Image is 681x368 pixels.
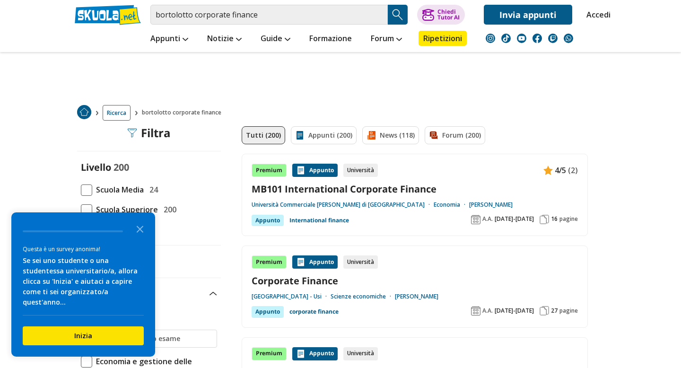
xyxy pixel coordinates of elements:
[131,219,149,238] button: Close the survey
[252,183,578,195] a: MB101 International Corporate Finance
[205,31,244,48] a: Notizie
[128,126,171,140] div: Filtra
[417,5,465,25] button: ChiediTutor AI
[307,31,354,48] a: Formazione
[419,31,467,46] a: Ripetizioni
[295,131,305,140] img: Appunti filtro contenuto
[98,334,213,343] input: Ricerca materia o esame
[540,306,549,315] img: Pagine
[252,164,287,177] div: Premium
[292,255,338,269] div: Appunto
[296,349,306,359] img: Appunti contenuto
[160,203,176,216] span: 200
[517,34,526,43] img: youtube
[292,347,338,360] div: Appunto
[92,203,158,216] span: Scuola Superiore
[495,215,534,223] span: [DATE]-[DATE]
[551,307,558,315] span: 27
[425,126,485,144] a: Forum (200)
[540,215,549,224] img: Pagine
[501,34,511,43] img: tiktok
[564,34,573,43] img: WhatsApp
[343,255,378,269] div: Università
[296,257,306,267] img: Appunti contenuto
[146,184,158,196] span: 24
[242,126,285,144] a: Tutti (200)
[469,201,513,209] a: [PERSON_NAME]
[429,131,438,140] img: Forum filtro contenuto
[113,161,129,174] span: 200
[548,34,558,43] img: twitch
[586,5,606,25] a: Accedi
[252,274,578,287] a: Corporate Finance
[252,306,284,317] div: Appunto
[81,161,111,174] label: Livello
[388,5,408,25] button: Search Button
[482,307,493,315] span: A.A.
[292,164,338,177] div: Appunto
[252,347,287,360] div: Premium
[343,347,378,360] div: Università
[23,255,144,307] div: Se sei uno studente o una studentessa universitario/a, allora clicca su 'Inizia' e aiutaci a capi...
[559,307,578,315] span: pagine
[252,255,287,269] div: Premium
[471,306,480,315] img: Anno accademico
[343,164,378,177] div: Università
[92,184,144,196] span: Scuola Media
[148,31,191,48] a: Appunti
[252,215,284,226] div: Appunto
[77,105,91,121] a: Home
[533,34,542,43] img: facebook
[289,306,339,317] a: corporate finance
[362,126,419,144] a: News (118)
[559,215,578,223] span: pagine
[543,166,553,175] img: Appunti contenuto
[434,201,469,209] a: Economia
[437,9,460,20] div: Chiedi Tutor AI
[128,128,137,138] img: Filtra filtri mobile
[368,31,404,48] a: Forum
[252,293,331,300] a: [GEOGRAPHIC_DATA] - Usi
[252,201,434,209] a: Università Commerciale [PERSON_NAME] di [GEOGRAPHIC_DATA]
[495,307,534,315] span: [DATE]-[DATE]
[150,5,388,25] input: Cerca appunti, riassunti o versioni
[551,215,558,223] span: 16
[471,215,480,224] img: Anno accademico
[291,126,357,144] a: Appunti (200)
[296,166,306,175] img: Appunti contenuto
[103,105,131,121] a: Ricerca
[11,212,155,357] div: Survey
[367,131,376,140] img: News filtro contenuto
[23,326,144,345] button: Inizia
[482,215,493,223] span: A.A.
[395,293,438,300] a: [PERSON_NAME]
[331,293,395,300] a: Scienze economiche
[210,292,217,296] img: Apri e chiudi sezione
[258,31,293,48] a: Guide
[391,8,405,22] img: Cerca appunti, riassunti o versioni
[486,34,495,43] img: instagram
[77,105,91,119] img: Home
[142,105,225,121] span: bortolotto corporate finance
[484,5,572,25] a: Invia appunti
[555,164,566,176] span: 4/5
[23,245,144,254] div: Questa è un survey anonima!
[289,215,349,226] a: International finance
[568,164,578,176] span: (2)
